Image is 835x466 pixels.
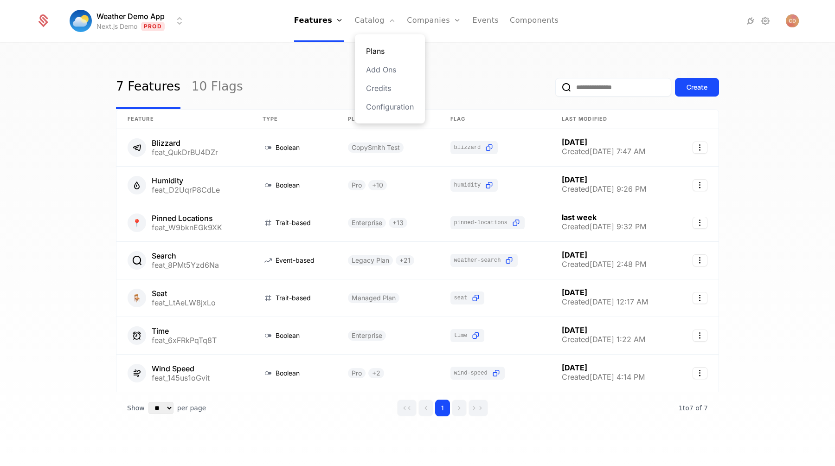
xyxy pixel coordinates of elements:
[72,11,185,31] button: Select environment
[687,83,707,92] div: Create
[786,14,799,27] img: Cole Demo
[693,330,707,342] button: Select action
[452,400,467,416] button: Go to next page
[397,400,488,416] div: Page navigation
[693,254,707,266] button: Select action
[366,45,414,57] a: Plans
[679,404,708,412] span: 7
[551,110,676,129] th: Last Modified
[116,110,251,129] th: Feature
[96,11,165,22] span: Weather Demo App
[418,400,433,416] button: Go to previous page
[435,400,450,416] button: Go to page 1
[693,217,707,229] button: Select action
[70,10,92,32] img: Weather Demo App
[745,15,756,26] a: Integrations
[127,403,145,413] span: Show
[116,392,719,424] div: Table pagination
[148,402,173,414] select: Select page size
[116,65,180,109] a: 7 Features
[141,22,165,31] span: Prod
[693,367,707,379] button: Select action
[366,64,414,75] a: Add Ons
[439,110,551,129] th: Flag
[760,15,771,26] a: Settings
[192,65,243,109] a: 10 Flags
[96,22,137,31] div: Next.js Demo
[679,404,704,412] span: 1 to 7 of
[693,179,707,191] button: Select action
[693,292,707,304] button: Select action
[177,403,206,413] span: per page
[786,14,799,27] button: Open user button
[397,400,417,416] button: Go to first page
[469,400,488,416] button: Go to last page
[675,78,719,97] button: Create
[366,101,414,112] a: Configuration
[337,110,439,129] th: Plans
[366,83,414,94] a: Credits
[251,110,337,129] th: Type
[693,142,707,154] button: Select action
